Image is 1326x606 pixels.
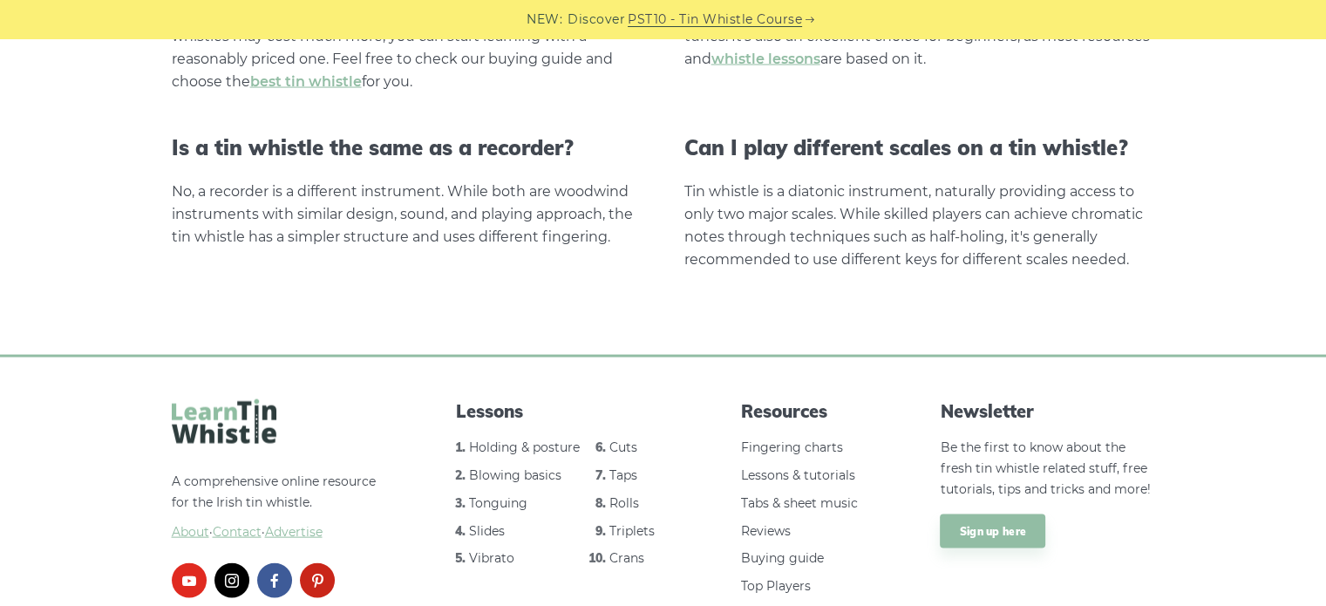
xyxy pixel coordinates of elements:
[741,399,870,424] span: Resources
[300,563,335,598] a: pinterest
[741,523,791,539] a: Reviews
[741,467,855,483] a: Lessons & tutorials
[684,135,1155,160] h3: Can I play different scales on a tin whistle?
[609,467,637,483] a: Taps
[469,523,505,539] a: Slides
[257,563,292,598] a: facebook
[568,10,625,30] span: Discover
[609,495,639,511] a: Rolls
[265,524,323,540] span: Advertise
[527,10,562,30] span: NEW:
[172,180,643,249] div: No, a recorder is a different instrument. While both are woodwind instruments with similar design...
[456,399,670,424] span: Lessons
[172,522,386,543] span: ·
[940,399,1154,424] span: Newsletter
[469,550,514,566] a: Vibrato
[741,578,811,594] a: Top Players
[172,135,643,160] h3: Is a tin whistle the same as a recorder?
[609,439,637,455] a: Cuts
[711,51,820,67] a: whistle lessons
[172,472,386,542] p: A comprehensive online resource for the Irish tin whistle.
[214,563,249,598] a: instagram
[628,10,802,30] a: PST10 - Tin Whistle Course
[741,439,843,455] a: Fingering charts
[213,524,262,540] span: Contact
[684,180,1155,271] div: Tin whistle is a diatonic instrument, naturally providing access to only two major scales. While ...
[609,550,644,566] a: Crans
[940,514,1045,549] a: Sign up here
[250,73,362,90] a: best tin whistle
[172,563,207,598] a: youtube
[609,523,655,539] a: Triplets
[469,495,527,511] a: Tonguing
[213,524,323,540] a: Contact·Advertise
[741,495,858,511] a: Tabs & sheet music
[741,550,824,566] a: Buying guide
[469,467,561,483] a: Blowing basics
[940,438,1154,500] p: Be the first to know about the fresh tin whistle related stuff, free tutorials, tips and tricks a...
[172,524,209,540] a: About
[469,439,580,455] a: Holding & posture
[172,399,276,444] img: LearnTinWhistle.com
